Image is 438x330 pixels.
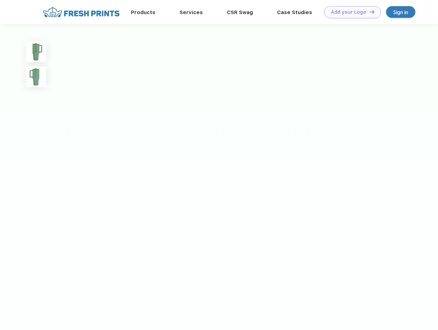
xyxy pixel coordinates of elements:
img: fo%20logo%202.webp [41,6,122,18]
img: func=resize&h=100 [26,67,46,87]
a: Sign in [386,6,415,18]
div: Sign in [393,8,408,16]
div: Add your Logo [331,9,366,15]
img: DT [370,10,374,14]
img: func=resize&h=100 [26,42,46,62]
a: Products [131,9,155,15]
